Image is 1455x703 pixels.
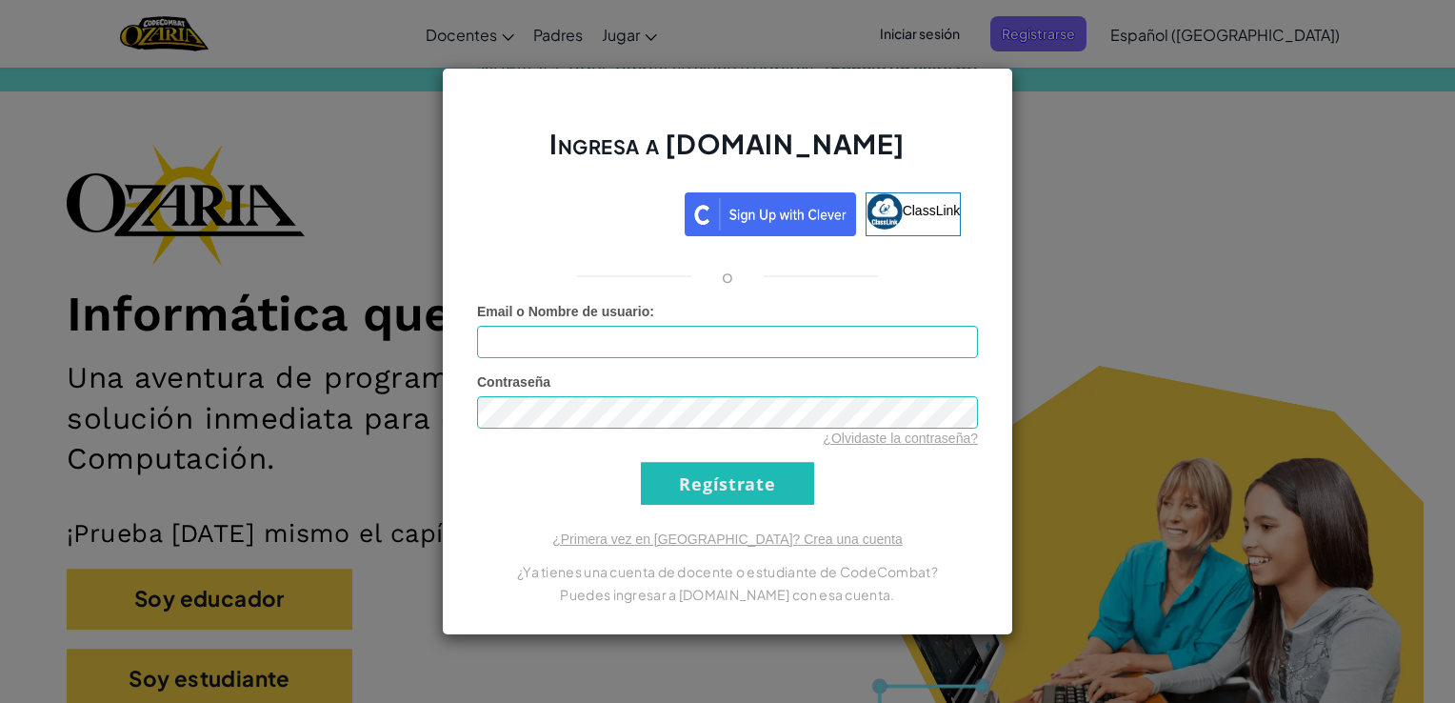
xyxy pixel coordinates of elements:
span: Email o Nombre de usuario [477,304,649,319]
p: o [722,265,733,288]
h2: Ingresa a [DOMAIN_NAME] [477,126,978,181]
p: ¿Ya tienes una cuenta de docente o estudiante de CodeCombat? [477,560,978,583]
p: Puedes ingresar a [DOMAIN_NAME] con esa cuenta. [477,583,978,606]
a: ¿Olvidaste la contraseña? [823,431,978,446]
iframe: Botón de Acceder con Google [485,191,685,232]
span: Contraseña [477,374,550,390]
span: ClassLink [903,203,961,218]
img: clever_sso_button@2x.png [685,192,856,236]
img: classlink-logo-small.png [867,193,903,230]
a: ¿Primera vez en [GEOGRAPHIC_DATA]? Crea una cuenta [552,532,903,547]
label: : [477,302,654,321]
input: Regístrate [641,462,814,505]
